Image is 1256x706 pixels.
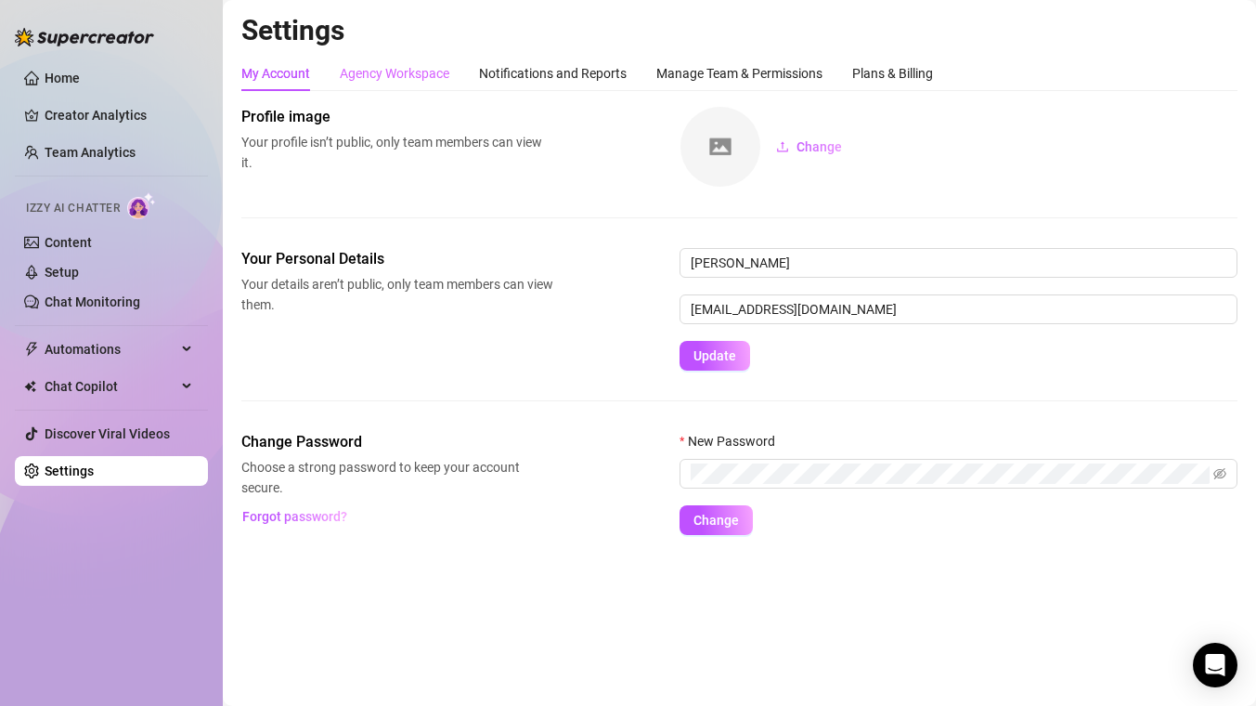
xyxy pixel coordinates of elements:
[241,106,553,128] span: Profile image
[680,107,760,187] img: square-placeholder.png
[761,132,857,162] button: Change
[241,502,347,531] button: Forgot password?
[796,139,842,154] span: Change
[45,235,92,250] a: Content
[1213,467,1226,480] span: eye-invisible
[242,509,347,524] span: Forgot password?
[693,348,736,363] span: Update
[680,505,753,535] button: Change
[680,341,750,371] button: Update
[241,13,1237,48] h2: Settings
[45,71,80,85] a: Home
[852,63,933,84] div: Plans & Billing
[26,200,120,217] span: Izzy AI Chatter
[45,464,94,478] a: Settings
[24,380,36,393] img: Chat Copilot
[693,513,739,528] span: Change
[15,28,154,46] img: logo-BBDzfeDw.svg
[45,294,140,309] a: Chat Monitoring
[45,145,136,160] a: Team Analytics
[241,431,553,453] span: Change Password
[680,294,1237,324] input: Enter new email
[24,342,39,357] span: thunderbolt
[241,248,553,270] span: Your Personal Details
[1193,643,1237,687] div: Open Intercom Messenger
[241,274,553,315] span: Your details aren’t public, only team members can view them.
[680,248,1237,278] input: Enter name
[45,334,176,364] span: Automations
[127,192,156,219] img: AI Chatter
[479,63,627,84] div: Notifications and Reports
[45,100,193,130] a: Creator Analytics
[656,63,822,84] div: Manage Team & Permissions
[776,140,789,153] span: upload
[691,464,1210,484] input: New Password
[45,426,170,441] a: Discover Viral Videos
[45,372,176,401] span: Chat Copilot
[45,265,79,280] a: Setup
[340,63,449,84] div: Agency Workspace
[241,132,553,173] span: Your profile isn’t public, only team members can view it.
[680,431,787,451] label: New Password
[241,457,553,498] span: Choose a strong password to keep your account secure.
[241,63,310,84] div: My Account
